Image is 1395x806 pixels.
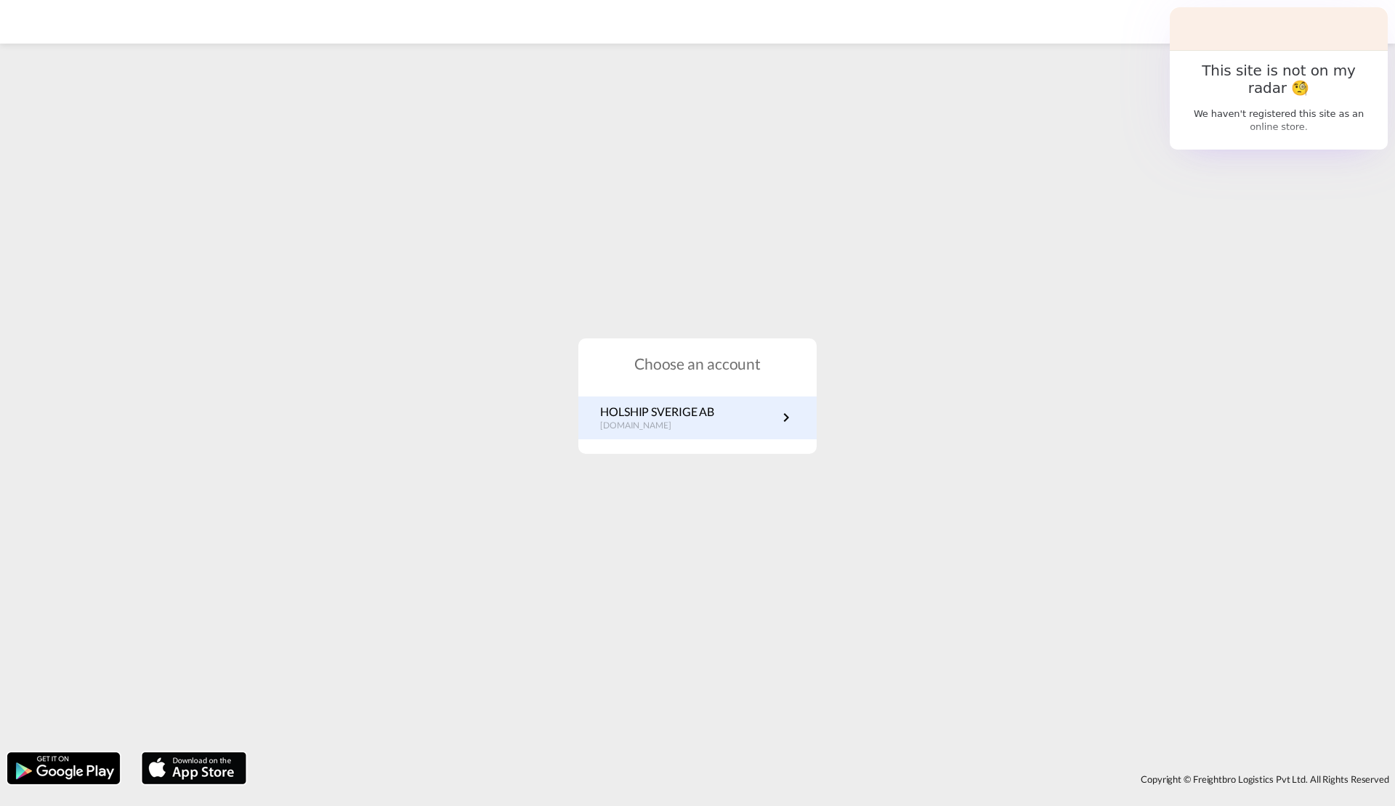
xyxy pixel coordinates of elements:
[600,404,795,432] a: HOLSHIP SVERIGE AB[DOMAIN_NAME]
[254,767,1395,791] div: Copyright © Freightbro Logistics Pvt Ltd. All Rights Reserved
[777,409,795,426] md-icon: icon-chevron-right
[1186,107,1372,134] p: We haven't registered this site as an online store.
[578,353,817,374] h1: Choose an account
[600,420,714,432] p: [DOMAIN_NAME]
[140,751,248,786] img: apple.png
[1186,62,1372,97] h2: This site is not on my radar 🧐
[6,751,121,786] img: google.png
[600,404,714,420] p: HOLSHIP SVERIGE AB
